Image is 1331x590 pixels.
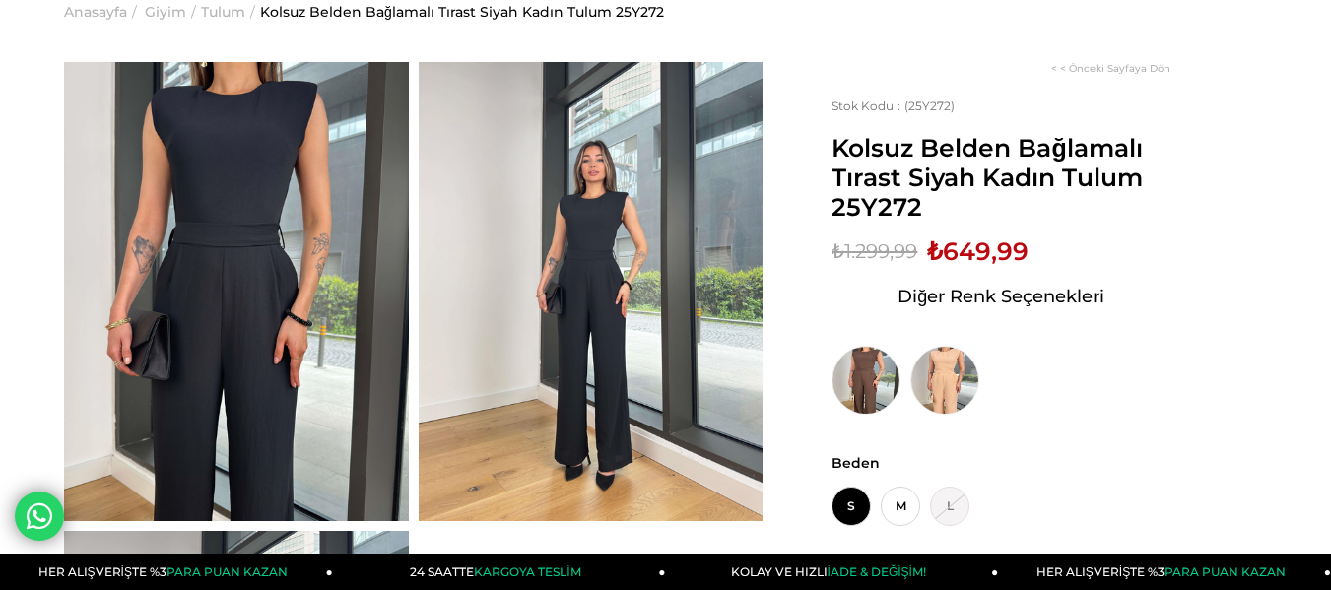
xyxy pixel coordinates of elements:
[930,487,969,526] span: L
[474,564,580,579] span: KARGOYA TESLİM
[832,98,904,113] span: Stok Kodu
[166,564,288,579] span: PARA PUAN KAZAN
[832,236,917,266] span: ₺1.299,99
[419,62,764,521] img: Tırast tulum 25Y272
[881,487,920,526] span: M
[832,133,1170,222] span: Kolsuz Belden Bağlamalı Tırast Siyah Kadın Tulum 25Y272
[1165,564,1286,579] span: PARA PUAN KAZAN
[898,281,1104,312] span: Diğer Renk Seçenekleri
[333,554,666,590] a: 24 SAATTEKARGOYA TESLİM
[998,554,1331,590] a: HER ALIŞVERİŞTE %3PARA PUAN KAZAN
[832,454,1170,472] span: Beden
[828,564,926,579] span: İADE & DEĞİŞİM!
[832,487,871,526] span: S
[927,236,1029,266] span: ₺649,99
[832,98,955,113] span: (25Y272)
[832,346,900,415] img: Kolsuz Belden Bağlamalı Tırast Kahve Kadın Tulum 25Y272
[666,554,999,590] a: KOLAY VE HIZLIİADE & DEĞİŞİM!
[1051,62,1170,75] a: < < Önceki Sayfaya Dön
[64,62,409,521] img: Tırast tulum 25Y272
[910,346,979,415] img: Kolsuz Belden Bağlamalı Tırast Taş Kadın Tulum 25Y272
